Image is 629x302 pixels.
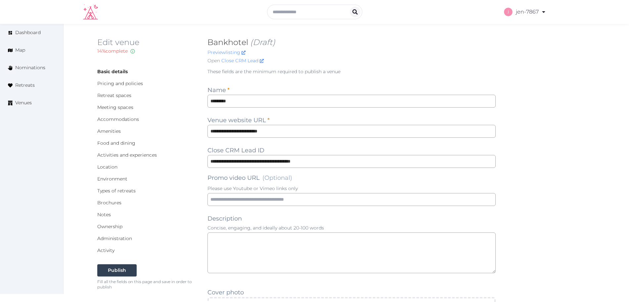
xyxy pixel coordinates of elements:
a: Retreat spaces [97,92,131,98]
span: Venues [15,99,32,106]
a: Previewlisting [207,49,246,55]
a: Administration [97,235,132,241]
a: Types of retreats [97,188,136,194]
a: Close CRM Lead [221,57,264,64]
label: Description [207,214,242,223]
a: Ownership [97,224,122,229]
a: Accommodations [97,116,139,122]
h2: Bankhotel [207,37,496,48]
label: Name [207,85,230,95]
a: Meeting spaces [97,104,133,110]
h2: Edit venue [97,37,197,48]
a: Basic details [97,69,128,75]
span: (Draft) [250,37,275,47]
span: 14 % complete [97,48,128,54]
a: Amenities [97,128,121,134]
a: Activity [97,247,114,253]
a: Brochures [97,200,121,206]
a: jen-7867 [504,3,546,21]
span: Nominations [15,64,45,71]
a: Notes [97,212,111,218]
p: Fill all the fields on this page and save in order to publish [97,279,197,290]
a: Food and dining [97,140,135,146]
label: Venue website URL [207,116,270,125]
span: (Optional) [262,174,292,181]
p: Concise, engaging, and ideally about 20-100 words [207,225,496,231]
span: Map [15,47,25,54]
p: These fields are the minimum required to publish a venue [207,68,496,75]
a: Activities and experiences [97,152,157,158]
span: Dashboard [15,29,41,36]
label: Promo video URL [207,173,292,182]
span: Open [207,57,220,64]
p: Please use Youtube or Vimeo links only [207,185,496,192]
a: Environment [97,176,127,182]
label: Close CRM Lead ID [207,146,264,155]
button: Publish [97,264,137,277]
div: Publish [108,267,126,274]
label: Cover photo [207,288,244,297]
a: Pricing and policies [97,80,143,86]
span: Retreats [15,82,35,89]
a: Location [97,164,117,170]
